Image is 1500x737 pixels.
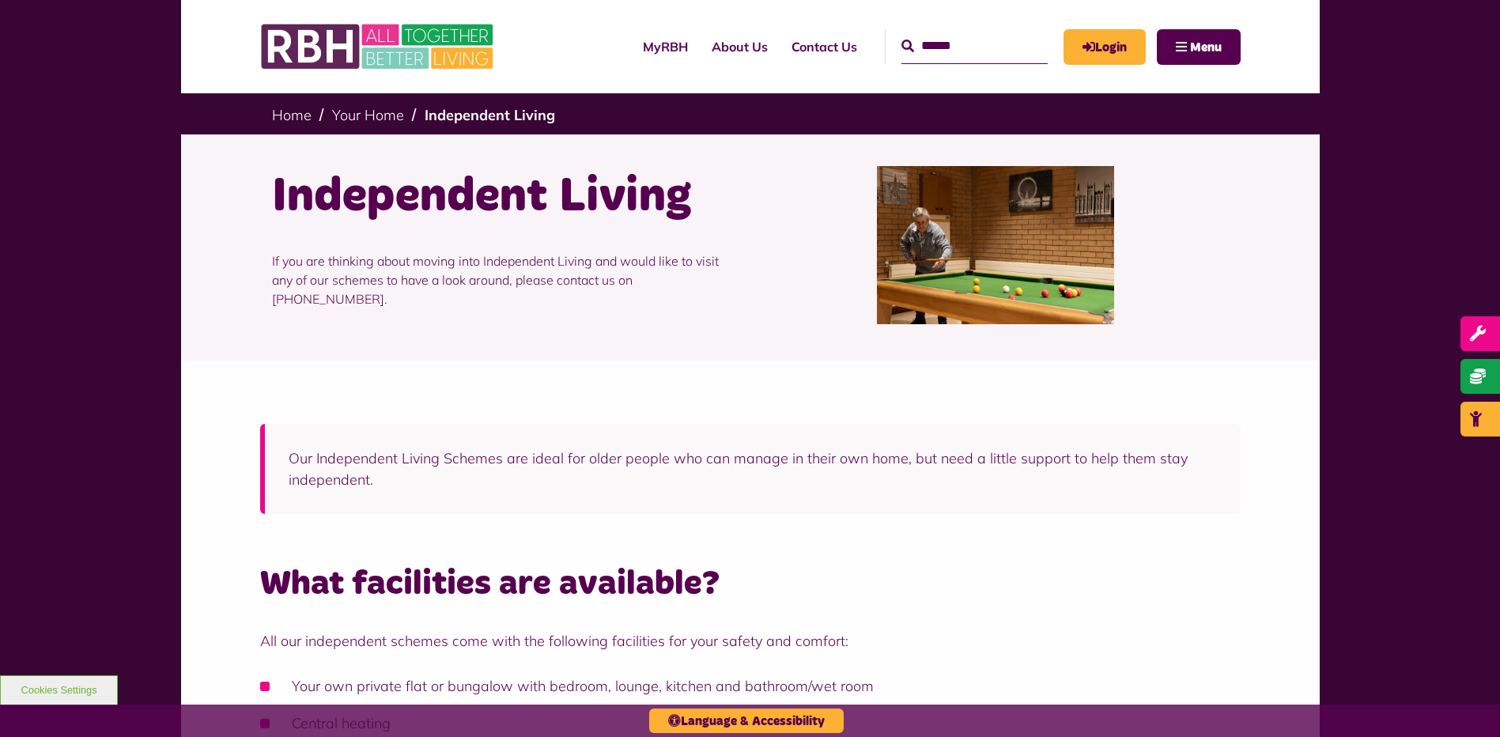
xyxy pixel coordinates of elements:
[1064,29,1146,65] a: MyRBH
[260,561,1241,607] h2: What facilities are available?
[272,166,739,228] h1: Independent Living
[260,675,1241,697] li: Your own private flat or bungalow with bedroom, lounge, kitchen and bathroom/wet room
[1190,41,1222,54] span: Menu
[272,228,739,332] p: If you are thinking about moving into Independent Living and would like to visit any of our schem...
[1157,29,1241,65] button: Navigation
[780,25,869,68] a: Contact Us
[289,448,1217,490] p: Our Independent Living Schemes are ideal for older people who can manage in their own home, but n...
[260,16,497,77] img: RBH
[332,106,404,124] a: Your Home
[260,630,1241,652] p: All our independent schemes come with the following facilities for your safety and comfort:
[272,106,312,124] a: Home
[631,25,700,68] a: MyRBH
[700,25,780,68] a: About Us
[877,166,1114,324] img: SAZMEDIA RBH 23FEB2024 146
[649,709,844,733] button: Language & Accessibility
[1429,666,1500,737] iframe: Netcall Web Assistant for live chat
[425,106,555,124] a: Independent Living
